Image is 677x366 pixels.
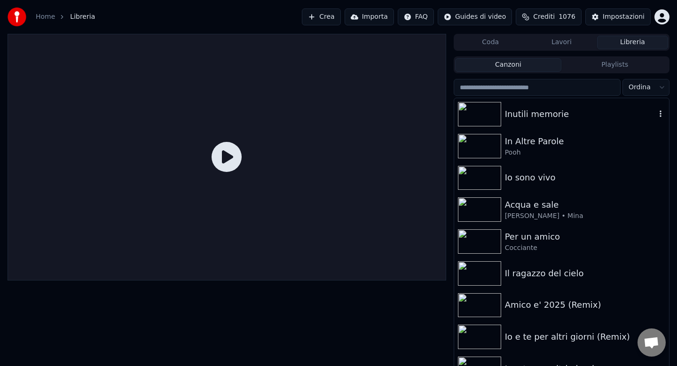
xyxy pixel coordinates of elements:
[526,36,597,49] button: Lavori
[505,135,665,148] div: In Altre Parole
[505,211,665,221] div: [PERSON_NAME] • Mina
[561,58,668,72] button: Playlists
[505,108,656,121] div: Inutili memorie
[505,267,665,280] div: Il ragazzo del cielo
[455,36,526,49] button: Coda
[345,8,394,25] button: Importa
[516,8,582,25] button: Crediti1076
[505,243,665,253] div: Cocciante
[398,8,434,25] button: FAQ
[585,8,651,25] button: Impostazioni
[597,36,668,49] button: Libreria
[36,12,55,22] a: Home
[505,230,665,243] div: Per un amico
[505,148,665,157] div: Pooh
[505,198,665,211] div: Acqua e sale
[629,83,651,92] span: Ordina
[36,12,95,22] nav: breadcrumb
[8,8,26,26] img: youka
[438,8,512,25] button: Guides di video
[302,8,340,25] button: Crea
[603,12,645,22] div: Impostazioni
[505,330,665,343] div: Io e te per altri giorni (Remix)
[533,12,555,22] span: Crediti
[70,12,95,22] span: Libreria
[505,171,665,184] div: Io sono vivo
[638,328,666,357] div: Aprire la chat
[455,58,562,72] button: Canzoni
[505,298,665,311] div: Amico e' 2025 (Remix)
[559,12,575,22] span: 1076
